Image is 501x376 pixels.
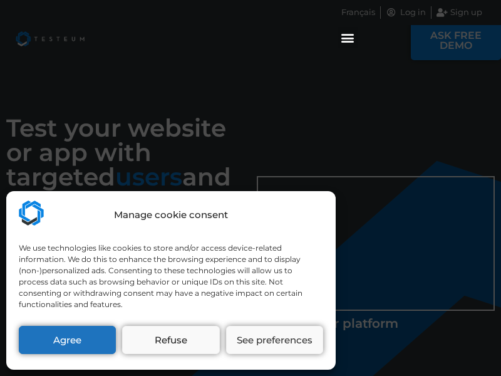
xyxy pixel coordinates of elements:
[114,208,228,222] div: Manage cookie consent
[19,326,116,354] button: Agree
[19,201,44,226] img: Testeum.com - Application crowdtesting platform
[19,243,322,310] div: We use technologies like cookies to store and/or access device-related information. We do this to...
[338,27,358,48] div: Menu Toggle
[122,326,219,354] button: Refuse
[226,326,323,354] button: See preferences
